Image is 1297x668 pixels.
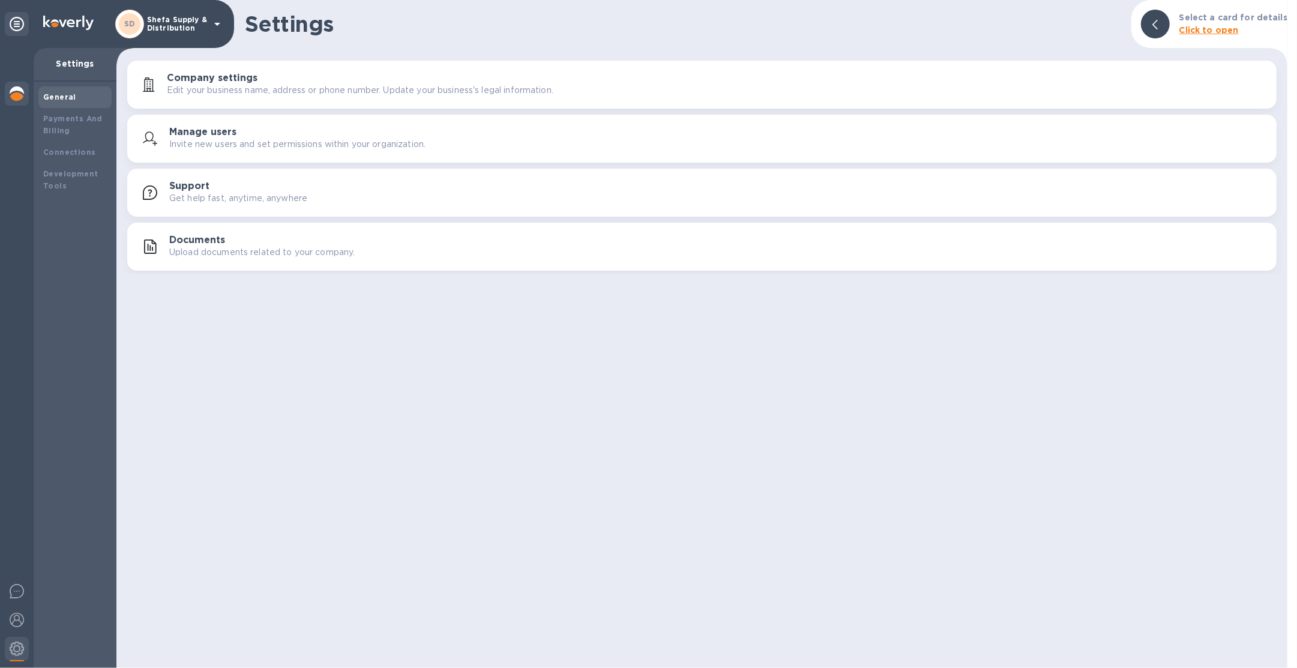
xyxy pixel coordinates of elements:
[169,235,225,246] h3: Documents
[124,19,135,28] b: SD
[43,114,103,135] b: Payments And Billing
[127,223,1277,271] button: DocumentsUpload documents related to your company.
[43,58,107,70] p: Settings
[43,16,94,30] img: Logo
[5,12,29,36] div: Unpin categories
[169,246,355,259] p: Upload documents related to your company.
[43,169,98,190] b: Development Tools
[43,148,95,157] b: Connections
[127,115,1277,163] button: Manage usersInvite new users and set permissions within your organization.
[167,84,553,97] p: Edit your business name, address or phone number. Update your business's legal information.
[169,127,236,138] h3: Manage users
[169,181,209,192] h3: Support
[169,192,307,205] p: Get help fast, anytime, anywhere
[1179,25,1239,35] b: Click to open
[167,73,257,84] h3: Company settings
[127,169,1277,217] button: SupportGet help fast, anytime, anywhere
[1179,13,1287,22] b: Select a card for details
[169,138,426,151] p: Invite new users and set permissions within your organization.
[245,11,1122,37] h1: Settings
[147,16,207,32] p: Shefa Supply & Distribution
[127,61,1277,109] button: Company settingsEdit your business name, address or phone number. Update your business's legal in...
[43,92,76,101] b: General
